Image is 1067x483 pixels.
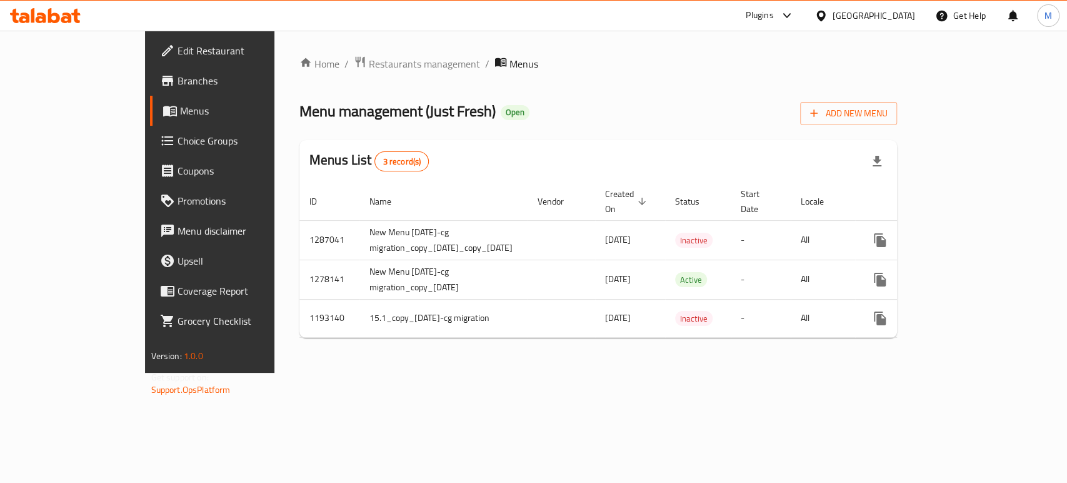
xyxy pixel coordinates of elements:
button: more [865,225,895,255]
span: Menus [180,103,313,118]
span: Start Date [741,186,776,216]
span: Inactive [675,233,713,248]
button: Add New Menu [800,102,897,125]
a: Promotions [150,186,323,216]
div: [GEOGRAPHIC_DATA] [833,9,915,23]
span: Menu management ( Just Fresh ) [299,97,496,125]
button: Change Status [895,303,925,333]
table: enhanced table [299,183,995,338]
div: Active [675,272,707,287]
span: Menus [509,56,538,71]
h2: Menus List [309,151,429,171]
span: Inactive [675,312,713,326]
a: Restaurants management [354,56,480,72]
td: 1278141 [299,260,359,299]
span: 3 record(s) [375,156,428,168]
td: All [791,220,855,260]
span: Version: [151,348,182,364]
button: more [865,303,895,333]
span: [DATE] [605,310,631,326]
li: / [344,56,349,71]
span: ID [309,194,333,209]
span: M [1044,9,1052,23]
a: Support.OpsPlatform [151,382,231,398]
td: 15.1_copy_[DATE]-cg migration [359,299,528,337]
a: Branches [150,66,323,96]
td: All [791,299,855,337]
button: more [865,265,895,295]
a: Upsell [150,246,323,276]
span: 1.0.0 [184,348,203,364]
a: Menu disclaimer [150,216,323,246]
a: Coverage Report [150,276,323,306]
td: - [731,299,791,337]
a: Grocery Checklist [150,306,323,336]
span: Add New Menu [810,106,887,121]
a: Coupons [150,156,323,186]
li: / [485,56,489,71]
span: Choice Groups [178,133,313,148]
span: [DATE] [605,231,631,248]
div: Open [501,105,529,120]
span: Coupons [178,163,313,178]
td: - [731,260,791,299]
span: Get support on: [151,369,209,385]
span: [DATE] [605,271,631,287]
span: Edit Restaurant [178,43,313,58]
div: Total records count [374,151,429,171]
td: 1287041 [299,220,359,260]
div: Export file [862,146,892,176]
span: Created On [605,186,650,216]
th: Actions [855,183,995,221]
a: Choice Groups [150,126,323,156]
td: 1193140 [299,299,359,337]
td: New Menu [DATE]-cg migration_copy_[DATE]_copy_[DATE] [359,220,528,260]
span: Menu disclaimer [178,223,313,238]
span: Promotions [178,193,313,208]
nav: breadcrumb [299,56,898,72]
span: Open [501,107,529,118]
td: - [731,220,791,260]
a: Menus [150,96,323,126]
div: Plugins [746,8,773,23]
span: Coverage Report [178,283,313,298]
button: Change Status [895,225,925,255]
span: Restaurants management [369,56,480,71]
td: New Menu [DATE]-cg migration_copy_[DATE] [359,260,528,299]
span: Branches [178,73,313,88]
span: Status [675,194,716,209]
span: Upsell [178,253,313,268]
span: Vendor [538,194,580,209]
span: Name [369,194,408,209]
button: Change Status [895,265,925,295]
span: Locale [801,194,840,209]
span: Active [675,273,707,287]
a: Edit Restaurant [150,36,323,66]
span: Grocery Checklist [178,313,313,328]
td: All [791,260,855,299]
